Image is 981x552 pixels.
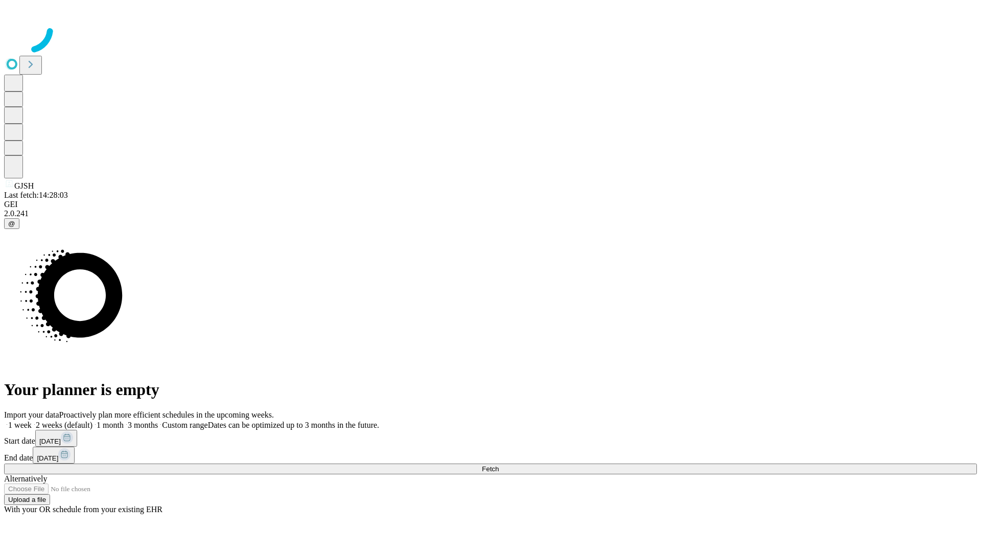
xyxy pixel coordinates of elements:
[208,421,379,429] span: Dates can be optimized up to 3 months in the future.
[8,220,15,227] span: @
[4,464,977,474] button: Fetch
[4,218,19,229] button: @
[4,474,47,483] span: Alternatively
[4,209,977,218] div: 2.0.241
[4,505,162,514] span: With your OR schedule from your existing EHR
[162,421,207,429] span: Custom range
[4,191,68,199] span: Last fetch: 14:28:03
[97,421,124,429] span: 1 month
[35,430,77,447] button: [DATE]
[33,447,75,464] button: [DATE]
[482,465,499,473] span: Fetch
[37,454,58,462] span: [DATE]
[4,410,59,419] span: Import your data
[59,410,274,419] span: Proactively plan more efficient schedules in the upcoming weeks.
[4,200,977,209] div: GEI
[39,438,61,445] span: [DATE]
[4,447,977,464] div: End date
[14,181,34,190] span: GJSH
[36,421,92,429] span: 2 weeks (default)
[4,494,50,505] button: Upload a file
[4,380,977,399] h1: Your planner is empty
[4,430,977,447] div: Start date
[128,421,158,429] span: 3 months
[8,421,32,429] span: 1 week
